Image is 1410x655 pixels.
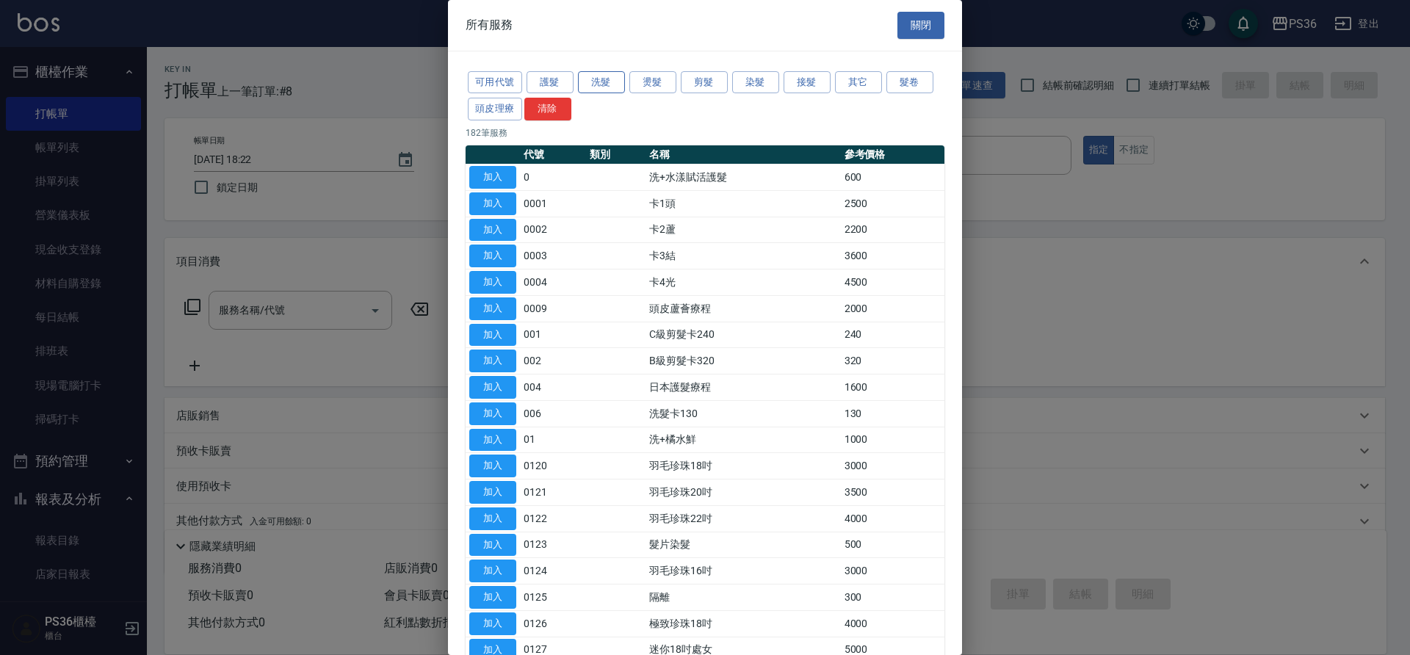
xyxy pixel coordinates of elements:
th: 代號 [520,145,586,164]
button: 加入 [469,507,516,530]
button: 加入 [469,245,516,267]
td: 130 [841,400,944,427]
td: 006 [520,400,586,427]
td: 4000 [841,505,944,532]
td: 002 [520,348,586,374]
button: 可用代號 [468,71,522,94]
td: C級剪髮卡240 [646,322,840,348]
td: 卡2蘆 [646,217,840,243]
th: 名稱 [646,145,840,164]
td: 0004 [520,269,586,296]
td: 0009 [520,295,586,322]
td: 0123 [520,532,586,558]
td: 洗+水漾賦活護髮 [646,164,840,191]
button: 加入 [469,297,516,320]
button: 加入 [469,219,516,242]
button: 加入 [469,166,516,189]
td: 1000 [841,427,944,453]
button: 加入 [469,534,516,557]
td: 0120 [520,453,586,480]
td: 300 [841,585,944,611]
button: 頭皮理療 [468,98,522,120]
td: 2200 [841,217,944,243]
td: 0126 [520,610,586,637]
td: 001 [520,322,586,348]
th: 類別 [586,145,646,164]
th: 參考價格 [841,145,944,164]
button: 加入 [469,429,516,452]
button: 剪髮 [681,71,728,94]
td: 1600 [841,374,944,401]
p: 182 筆服務 [466,126,944,140]
button: 關閉 [897,12,944,39]
span: 所有服務 [466,18,513,32]
td: 004 [520,374,586,401]
td: 0002 [520,217,586,243]
td: 0 [520,164,586,191]
td: 羽毛珍珠16吋 [646,558,840,585]
td: 0125 [520,585,586,611]
td: 羽毛珍珠20吋 [646,480,840,506]
td: 羽毛珍珠22吋 [646,505,840,532]
td: 240 [841,322,944,348]
button: 加入 [469,560,516,582]
td: 2500 [841,190,944,217]
td: 3000 [841,558,944,585]
td: 500 [841,532,944,558]
button: 加入 [469,612,516,635]
td: 320 [841,348,944,374]
button: 加入 [469,376,516,399]
button: 清除 [524,98,571,120]
td: 卡3結 [646,243,840,269]
td: 卡4光 [646,269,840,296]
td: 3000 [841,453,944,480]
td: 隔離 [646,585,840,611]
button: 髮卷 [886,71,933,94]
button: 其它 [835,71,882,94]
button: 加入 [469,271,516,294]
td: 3500 [841,480,944,506]
td: 洗+橘水鮮 [646,427,840,453]
button: 加入 [469,402,516,425]
td: 0003 [520,243,586,269]
td: 0122 [520,505,586,532]
td: 日本護髮療程 [646,374,840,401]
td: 髮片染髮 [646,532,840,558]
td: 4500 [841,269,944,296]
button: 加入 [469,481,516,504]
button: 洗髮 [578,71,625,94]
td: 極致珍珠18吋 [646,610,840,637]
td: 卡1頭 [646,190,840,217]
td: 羽毛珍珠18吋 [646,453,840,480]
button: 加入 [469,455,516,477]
td: 01 [520,427,586,453]
button: 加入 [469,586,516,609]
td: 4000 [841,610,944,637]
button: 護髮 [527,71,574,94]
button: 加入 [469,350,516,372]
td: 0121 [520,480,586,506]
td: 洗髮卡130 [646,400,840,427]
td: 0124 [520,558,586,585]
td: 2000 [841,295,944,322]
button: 加入 [469,192,516,215]
td: 600 [841,164,944,191]
button: 加入 [469,324,516,347]
td: B級剪髮卡320 [646,348,840,374]
button: 染髮 [732,71,779,94]
td: 3600 [841,243,944,269]
button: 接髮 [784,71,831,94]
button: 燙髮 [629,71,676,94]
td: 頭皮蘆薈療程 [646,295,840,322]
td: 0001 [520,190,586,217]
